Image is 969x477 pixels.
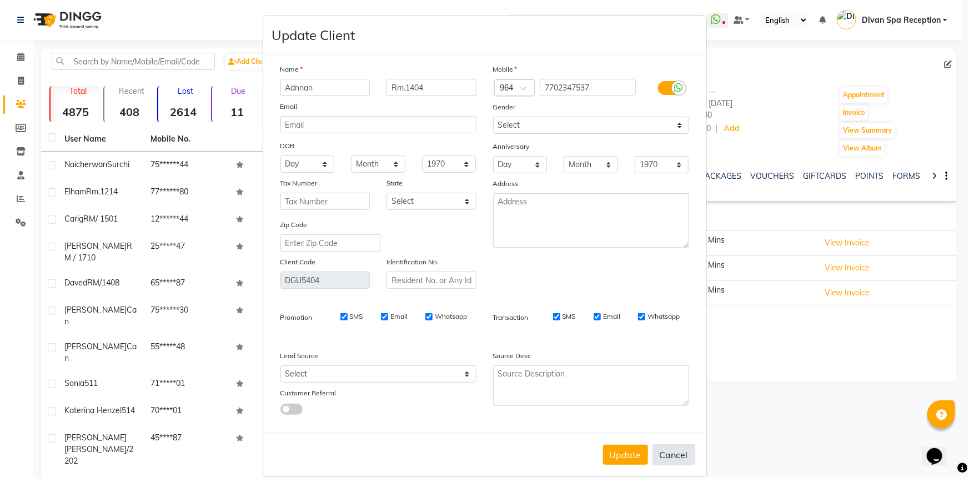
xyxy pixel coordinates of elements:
input: Email [280,116,476,133]
iframe: chat widget [922,433,958,466]
label: Mobile [493,64,518,74]
h4: Update Client [272,25,355,45]
label: Transaction [493,313,529,323]
label: Address [493,179,519,189]
label: Whatsapp [435,312,467,322]
label: Customer Referral [280,388,337,398]
label: Identification No. [386,257,439,267]
label: Email [603,312,620,322]
label: Email [390,312,408,322]
label: State [386,178,403,188]
label: SMS [350,312,363,322]
label: Promotion [280,313,313,323]
input: Resident No. or Any Id [386,272,476,289]
input: Mobile [540,79,636,96]
label: SMS [563,312,576,322]
label: Name [280,64,303,74]
input: Tax Number [280,193,370,210]
button: Cancel [652,444,695,465]
label: Email [280,102,298,112]
label: Whatsapp [647,312,680,322]
input: Enter Zip Code [280,234,380,252]
label: Anniversary [493,142,530,152]
label: Lead Source [280,351,319,361]
label: Client Code [280,257,316,267]
input: First Name [280,79,370,96]
label: Gender [493,102,516,112]
label: Tax Number [280,178,318,188]
label: Zip Code [280,220,308,230]
button: Update [603,445,648,465]
label: DOB [280,141,295,151]
input: Client Code [280,272,370,289]
input: Last Name [386,79,476,96]
label: Source Desc [493,351,531,361]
